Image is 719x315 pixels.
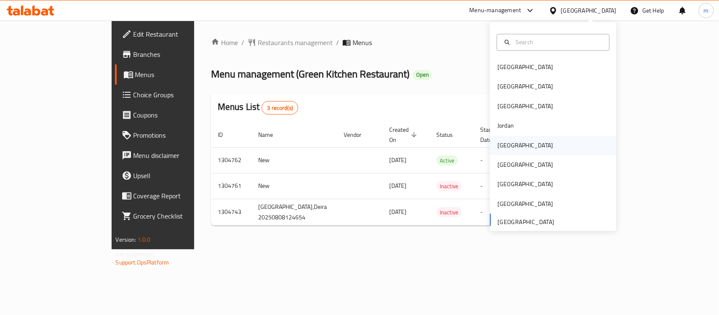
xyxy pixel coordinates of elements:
span: [DATE] [389,155,406,166]
div: [GEOGRAPHIC_DATA] [497,160,553,170]
span: Inactive [436,182,462,191]
span: [DATE] [389,180,406,191]
span: Menu disclaimer [134,150,225,160]
div: [GEOGRAPHIC_DATA] [497,141,553,150]
td: - [474,199,514,225]
span: Active [436,156,458,166]
td: New [251,173,337,199]
a: Promotions [115,125,232,145]
div: Menu-management [470,5,521,16]
a: Coverage Report [115,186,232,206]
li: / [336,37,339,48]
li: / [241,37,244,48]
nav: breadcrumb [211,37,591,48]
div: [GEOGRAPHIC_DATA] [497,199,553,208]
span: Created On [389,125,420,145]
div: [GEOGRAPHIC_DATA] [497,63,553,72]
div: [GEOGRAPHIC_DATA] [561,6,617,15]
span: Coverage Report [134,191,225,201]
div: Inactive [436,181,462,191]
span: Start Date [481,125,504,145]
div: [GEOGRAPHIC_DATA] [497,82,553,91]
span: Status [436,130,464,140]
h2: Menus List [218,101,298,115]
span: Coupons [134,110,225,120]
span: Inactive [436,208,462,217]
a: Choice Groups [115,85,232,105]
div: Open [413,70,432,80]
span: Promotions [134,130,225,140]
div: Jordan [497,121,514,131]
td: [GEOGRAPHIC_DATA],Deira 20250808124654 [251,199,337,225]
span: Menus [353,37,372,48]
a: Grocery Checklist [115,206,232,226]
span: Version: [116,234,136,245]
span: Get support on: [116,248,155,259]
div: Active [436,155,458,166]
div: Inactive [436,207,462,217]
div: [GEOGRAPHIC_DATA] [497,101,553,111]
span: 1.0.0 [138,234,151,245]
a: Branches [115,44,232,64]
span: Choice Groups [134,90,225,100]
a: Edit Restaurant [115,24,232,44]
td: New [251,147,337,173]
a: Upsell [115,166,232,186]
span: Open [413,71,432,78]
span: [DATE] [389,206,406,217]
span: Menus [135,69,225,80]
span: Restaurants management [258,37,333,48]
span: Branches [134,49,225,59]
span: Name [258,130,284,140]
a: Menus [115,64,232,85]
span: Edit Restaurant [134,29,225,39]
a: Support.OpsPlatform [116,257,169,268]
table: enhanced table [211,122,652,226]
input: Search [512,37,604,47]
span: Menu management ( Green Kitchen Restaurant ) [211,64,409,83]
a: Restaurants management [248,37,333,48]
span: Upsell [134,171,225,181]
td: - [474,147,514,173]
span: 3 record(s) [262,104,298,112]
a: Coupons [115,105,232,125]
span: m [704,6,709,15]
td: - [474,173,514,199]
span: Vendor [344,130,372,140]
div: [GEOGRAPHIC_DATA] [497,180,553,189]
span: ID [218,130,234,140]
span: Grocery Checklist [134,211,225,221]
a: Menu disclaimer [115,145,232,166]
div: Total records count [262,101,298,115]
